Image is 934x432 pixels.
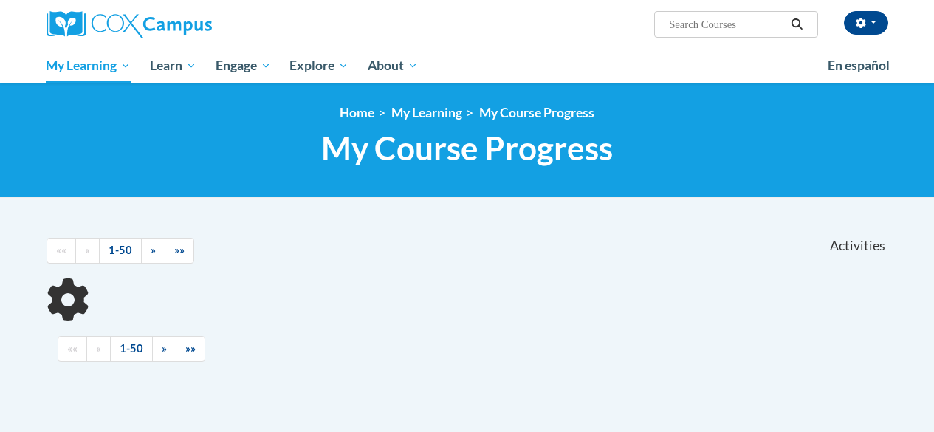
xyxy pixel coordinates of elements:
[216,57,271,75] span: Engage
[165,238,194,264] a: End
[162,342,167,354] span: »
[176,336,205,362] a: End
[830,238,885,254] span: Activities
[151,244,156,256] span: »
[47,238,76,264] a: Begining
[110,336,153,362] a: 1-50
[368,57,418,75] span: About
[667,16,786,33] input: Search Courses
[56,244,66,256] span: ««
[35,49,899,83] div: Main menu
[479,105,594,120] a: My Course Progress
[358,49,427,83] a: About
[828,58,890,73] span: En español
[46,57,131,75] span: My Learning
[75,238,100,264] a: Previous
[174,244,185,256] span: »»
[289,57,348,75] span: Explore
[206,49,281,83] a: Engage
[391,105,462,120] a: My Learning
[340,105,374,120] a: Home
[185,342,196,354] span: »»
[280,49,358,83] a: Explore
[86,336,111,362] a: Previous
[152,336,176,362] a: Next
[37,49,141,83] a: My Learning
[141,238,165,264] a: Next
[321,128,613,168] span: My Course Progress
[818,50,899,81] a: En español
[47,11,212,38] img: Cox Campus
[47,11,312,38] a: Cox Campus
[85,244,90,256] span: «
[99,238,142,264] a: 1-50
[150,57,196,75] span: Learn
[786,16,808,33] button: Search
[844,11,888,35] button: Account Settings
[96,342,101,354] span: «
[58,336,87,362] a: Begining
[140,49,206,83] a: Learn
[67,342,78,354] span: ««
